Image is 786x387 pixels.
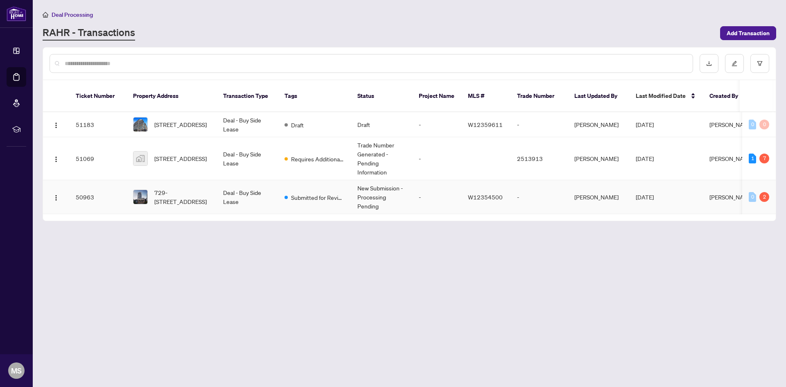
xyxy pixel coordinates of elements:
span: MS [11,365,22,376]
td: New Submission - Processing Pending [351,180,412,214]
th: Transaction Type [217,80,278,112]
span: [STREET_ADDRESS] [154,154,207,163]
span: [PERSON_NAME] [709,193,754,201]
button: Open asap [753,358,778,383]
th: Last Updated By [568,80,629,112]
span: edit [732,61,737,66]
img: thumbnail-img [133,118,147,131]
button: Logo [50,190,63,204]
div: 1 [749,154,756,163]
span: [PERSON_NAME] [709,121,754,128]
span: [DATE] [636,155,654,162]
span: Last Modified Date [636,91,686,100]
td: Trade Number Generated - Pending Information [351,137,412,180]
td: 51183 [69,112,126,137]
td: 2513913 [510,137,568,180]
span: Draft [291,120,304,129]
button: filter [750,54,769,73]
img: Logo [53,195,59,201]
img: Logo [53,156,59,163]
span: download [706,61,712,66]
img: thumbnail-img [133,152,147,165]
th: Status [351,80,412,112]
th: Created By [703,80,752,112]
td: Deal - Buy Side Lease [217,137,278,180]
span: Deal Processing [52,11,93,18]
span: [DATE] [636,121,654,128]
td: 51069 [69,137,126,180]
div: 0 [749,120,756,129]
img: Logo [53,122,59,129]
div: 0 [759,120,769,129]
td: 50963 [69,180,126,214]
span: Add Transaction [727,27,770,40]
img: thumbnail-img [133,190,147,204]
th: Trade Number [510,80,568,112]
button: Add Transaction [720,26,776,40]
span: 729-[STREET_ADDRESS] [154,188,210,206]
span: [DATE] [636,193,654,201]
div: 7 [759,154,769,163]
th: Property Address [126,80,217,112]
td: [PERSON_NAME] [568,112,629,137]
span: [PERSON_NAME] [709,155,754,162]
button: Logo [50,152,63,165]
td: [PERSON_NAME] [568,137,629,180]
span: Requires Additional Docs [291,154,344,163]
th: Tags [278,80,351,112]
td: - [412,137,461,180]
td: - [510,180,568,214]
th: Project Name [412,80,461,112]
td: [PERSON_NAME] [568,180,629,214]
td: Deal - Buy Side Lease [217,112,278,137]
button: Logo [50,118,63,131]
span: [STREET_ADDRESS] [154,120,207,129]
button: download [700,54,718,73]
td: Draft [351,112,412,137]
td: - [412,180,461,214]
div: 0 [749,192,756,202]
span: home [43,12,48,18]
td: - [510,112,568,137]
td: Deal - Buy Side Lease [217,180,278,214]
span: W12359611 [468,121,503,128]
th: Ticket Number [69,80,126,112]
img: logo [7,6,26,21]
span: W12354500 [468,193,503,201]
button: edit [725,54,744,73]
th: MLS # [461,80,510,112]
div: 2 [759,192,769,202]
span: filter [757,61,763,66]
td: - [412,112,461,137]
a: RAHR - Transactions [43,26,135,41]
th: Last Modified Date [629,80,703,112]
span: Submitted for Review [291,193,344,202]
